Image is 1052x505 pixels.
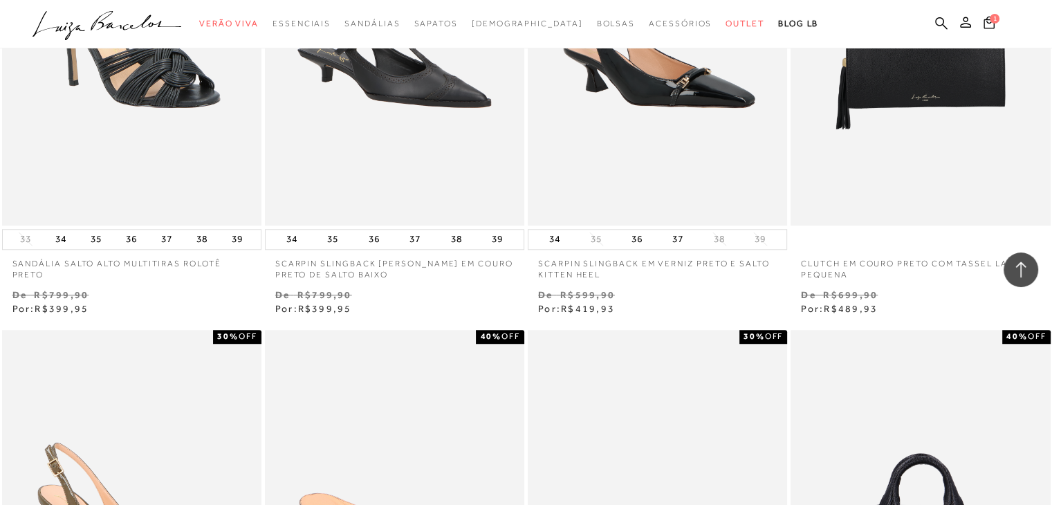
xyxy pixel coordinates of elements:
span: [DEMOGRAPHIC_DATA] [472,19,583,28]
a: SANDÁLIA SALTO ALTO MULTITIRAS ROLOTÊ PRETO [2,250,261,282]
span: Acessórios [649,19,712,28]
span: 1 [990,14,999,24]
button: 37 [157,230,176,249]
a: categoryNavScreenReaderText [344,11,400,37]
button: 38 [446,230,465,249]
button: 35 [587,232,606,246]
button: 36 [122,230,141,249]
span: Verão Viva [199,19,259,28]
strong: 40% [480,331,501,341]
small: R$799,90 [297,289,352,300]
span: OFF [501,331,520,341]
button: 1 [979,15,999,34]
a: categoryNavScreenReaderText [414,11,457,37]
button: 35 [86,230,106,249]
button: 34 [51,230,71,249]
span: R$489,93 [824,303,878,314]
span: Sandálias [344,19,400,28]
button: 35 [323,230,342,249]
small: R$599,90 [560,289,615,300]
span: Sapatos [414,19,457,28]
span: R$399,95 [298,303,352,314]
button: 36 [627,230,647,249]
button: 39 [228,230,247,249]
span: R$399,95 [35,303,89,314]
a: CLUTCH EM COURO PRETO COM TASSEL LATERAL PEQUENA [791,250,1050,282]
span: OFF [1028,331,1046,341]
a: BLOG LB [778,11,818,37]
span: OFF [764,331,783,341]
span: Essenciais [273,19,331,28]
strong: 40% [1006,331,1028,341]
span: Por: [12,303,89,314]
a: SCARPIN SLINGBACK EM VERNIZ PRETO E SALTO KITTEN HEEL [528,250,787,282]
a: categoryNavScreenReaderText [649,11,712,37]
span: Outlet [726,19,764,28]
button: 34 [282,230,302,249]
span: R$419,93 [561,303,615,314]
button: 34 [545,230,564,249]
button: 38 [710,232,729,246]
span: BLOG LB [778,19,818,28]
span: Bolsas [596,19,635,28]
a: noSubCategoriesText [472,11,583,37]
button: 39 [488,230,507,249]
a: categoryNavScreenReaderText [199,11,259,37]
span: Por: [538,303,615,314]
a: categoryNavScreenReaderText [596,11,635,37]
span: OFF [239,331,257,341]
a: SCARPIN SLINGBACK [PERSON_NAME] EM COURO PRETO DE SALTO BAIXO [265,250,524,282]
small: De [12,289,27,300]
strong: 30% [744,331,765,341]
button: 37 [405,230,425,249]
strong: 30% [217,331,239,341]
span: Por: [801,303,878,314]
small: De [538,289,553,300]
small: R$699,90 [823,289,878,300]
button: 36 [364,230,384,249]
button: 38 [192,230,212,249]
a: categoryNavScreenReaderText [273,11,331,37]
small: De [801,289,815,300]
small: De [275,289,290,300]
button: 37 [668,230,688,249]
small: R$799,90 [34,289,89,300]
button: 33 [16,232,35,246]
button: 39 [750,232,770,246]
span: Por: [275,303,352,314]
a: categoryNavScreenReaderText [726,11,764,37]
